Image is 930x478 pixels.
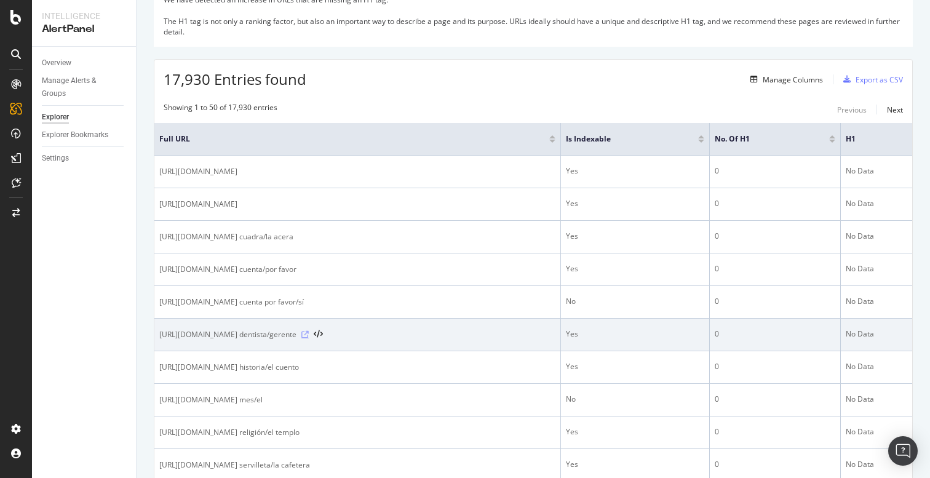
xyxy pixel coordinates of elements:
[846,198,907,209] div: No Data
[159,361,299,373] span: [URL][DOMAIN_NAME] historia/el cuento
[42,22,126,36] div: AlertPanel
[745,72,823,87] button: Manage Columns
[566,263,705,274] div: Yes
[566,394,705,405] div: No
[42,57,127,70] a: Overview
[164,69,306,89] span: 17,930 Entries found
[42,152,69,165] div: Settings
[159,198,237,210] span: [URL][DOMAIN_NAME]
[42,74,127,100] a: Manage Alerts & Groups
[715,133,811,145] span: No. of H1
[566,165,705,177] div: Yes
[314,330,323,339] button: View HTML Source
[846,296,907,307] div: No Data
[159,263,296,276] span: [URL][DOMAIN_NAME] cuenta/por favor
[159,133,531,145] span: Full URL
[566,426,705,437] div: Yes
[846,263,907,274] div: No Data
[846,361,907,372] div: No Data
[715,296,835,307] div: 0
[566,198,705,209] div: Yes
[846,459,907,470] div: No Data
[846,426,907,437] div: No Data
[42,10,126,22] div: Intelligence
[566,133,680,145] span: Is Indexable
[566,231,705,242] div: Yes
[159,426,300,439] span: [URL][DOMAIN_NAME] religión/el templo
[846,133,889,145] span: H1
[42,152,127,165] a: Settings
[42,111,69,124] div: Explorer
[846,165,907,177] div: No Data
[715,263,835,274] div: 0
[159,165,237,178] span: [URL][DOMAIN_NAME]
[159,394,263,406] span: [URL][DOMAIN_NAME] mes/el
[763,74,823,85] div: Manage Columns
[566,329,705,340] div: Yes
[301,331,309,338] a: Visit Online Page
[715,165,835,177] div: 0
[42,57,71,70] div: Overview
[159,231,293,243] span: [URL][DOMAIN_NAME] cuadra/la acera
[856,74,903,85] div: Export as CSV
[846,394,907,405] div: No Data
[887,105,903,115] div: Next
[715,198,835,209] div: 0
[837,105,867,115] div: Previous
[566,361,705,372] div: Yes
[159,459,310,471] span: [URL][DOMAIN_NAME] servilleta/la cafetera
[159,296,304,308] span: [URL][DOMAIN_NAME] cuenta por favor/sí
[159,329,296,341] span: [URL][DOMAIN_NAME] dentista/gerente
[715,394,835,405] div: 0
[42,129,127,141] a: Explorer Bookmarks
[837,102,867,117] button: Previous
[715,459,835,470] div: 0
[566,459,705,470] div: Yes
[42,111,127,124] a: Explorer
[715,426,835,437] div: 0
[887,102,903,117] button: Next
[888,436,918,466] div: Open Intercom Messenger
[42,129,108,141] div: Explorer Bookmarks
[566,296,705,307] div: No
[164,102,277,117] div: Showing 1 to 50 of 17,930 entries
[715,361,835,372] div: 0
[838,70,903,89] button: Export as CSV
[715,329,835,340] div: 0
[42,74,116,100] div: Manage Alerts & Groups
[715,231,835,242] div: 0
[846,231,907,242] div: No Data
[846,329,907,340] div: No Data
